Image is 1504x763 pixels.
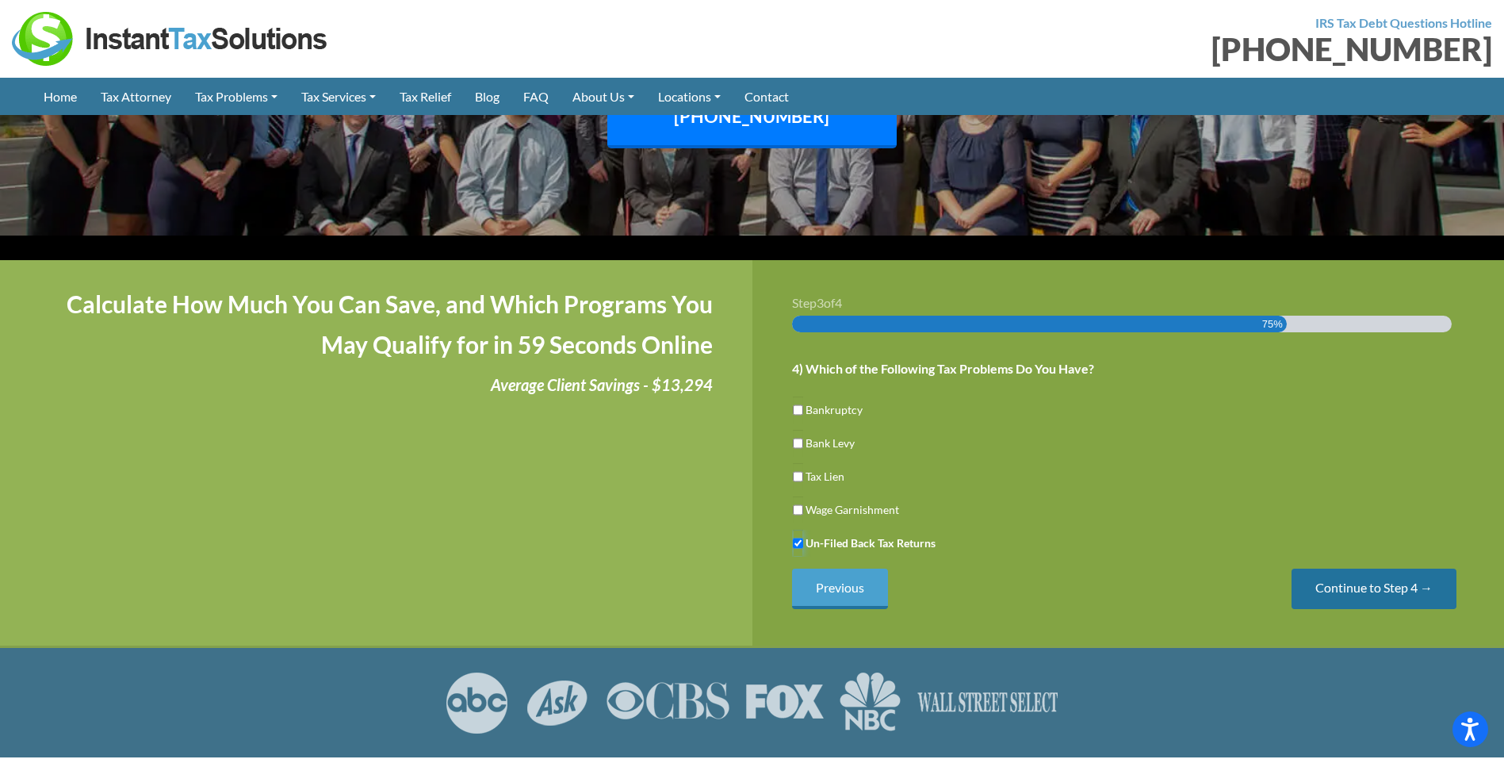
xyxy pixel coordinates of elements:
[89,78,183,115] a: Tax Attorney
[511,78,561,115] a: FAQ
[646,78,733,115] a: Locations
[289,78,388,115] a: Tax Services
[806,501,899,518] label: Wage Garnishment
[525,672,590,734] img: ASK
[12,29,329,44] a: Instant Tax Solutions Logo
[40,284,713,365] h4: Calculate How Much You Can Save, and Which Programs You May Qualify for in 59 Seconds Online
[792,569,888,609] input: Previous
[806,401,863,418] label: Bankruptcy
[1315,15,1492,30] strong: IRS Tax Debt Questions Hotline
[840,672,901,734] img: NBC
[792,361,1094,378] label: 4) Which of the Following Tax Problems Do You Have?
[463,78,511,115] a: Blog
[1292,569,1456,609] input: Continue to Step 4 →
[491,375,713,394] i: Average Client Savings - $13,294
[12,12,329,66] img: Instant Tax Solutions Logo
[917,672,1060,734] img: Wall Street Select
[445,672,509,734] img: ABC
[806,468,844,485] label: Tax Lien
[561,78,646,115] a: About Us
[806,535,936,551] label: Un-Filed Back Tax Returns
[606,672,729,734] img: CBS
[388,78,463,115] a: Tax Relief
[806,435,855,451] label: Bank Levy
[792,297,1465,309] h3: Step of
[32,78,89,115] a: Home
[745,672,824,734] img: FOX
[835,295,842,310] span: 4
[733,78,801,115] a: Contact
[183,78,289,115] a: Tax Problems
[1262,316,1283,332] span: 75%
[817,295,824,310] span: 3
[764,33,1493,65] div: [PHONE_NUMBER]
